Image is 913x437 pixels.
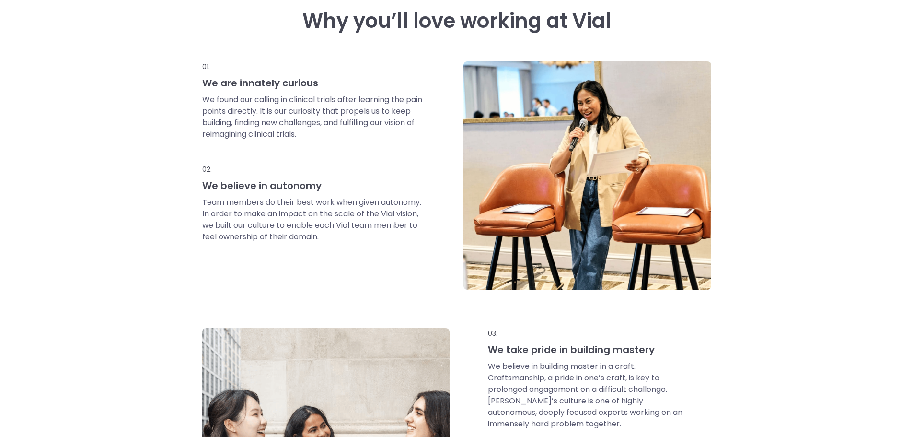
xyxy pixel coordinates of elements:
[463,61,711,290] img: Person presenting holding microphone
[202,94,424,140] p: We found our calling in clinical trials after learning the pain points directly. It is our curios...
[488,361,683,430] p: We believe in building master in a craft. Craftsmanship, a pride in one’s craft, is key to prolon...
[202,179,424,192] h3: We believe in autonomy
[202,164,424,175] p: 02.
[488,328,683,339] p: 03.
[202,197,424,243] p: Team members do their best work when given autonomy. In order to make an impact on the scale of t...
[202,61,424,72] p: 01.
[202,77,424,89] h3: We are innately curious
[488,343,683,356] h3: We take pride in building mastery
[202,10,711,33] h3: Why you’ll love working at Vial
